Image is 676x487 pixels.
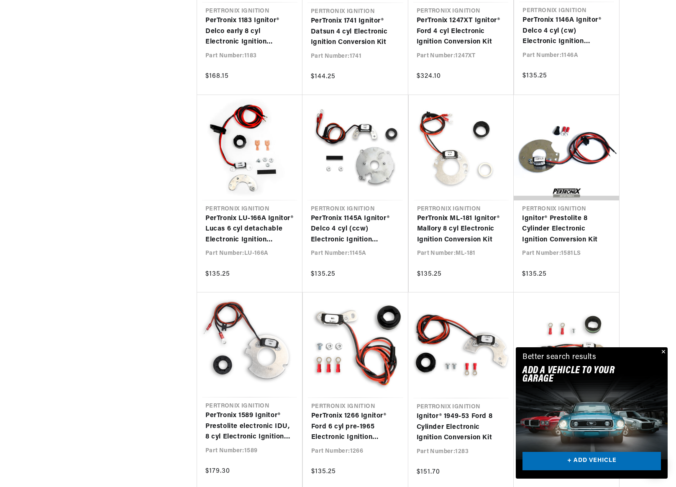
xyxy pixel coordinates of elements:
a: PerTronix 1146A Ignitor® Delco 4 cyl (cw) Electronic Ignition Conversion Kit [522,15,611,47]
a: PerTronix 1266 Ignitor® Ford 6 cyl pre-1965 Electronic Ignition Conversion Kit [311,411,400,443]
button: Close [658,347,668,357]
a: PerTronix 1589 Ignitor® Prestolite electronic IDU, 8 cyl Electronic Ignition Conversion Kit [205,410,294,443]
a: PerTronix 1741 Ignitor® Datsun 4 cyl Electronic Ignition Conversion Kit [311,16,400,48]
a: + ADD VEHICLE [522,452,661,471]
a: PerTronix 1183 Ignitor® Delco early 8 cyl Electronic Ignition Conversion Kit [205,15,294,48]
h2: Add A VEHICLE to your garage [522,367,640,384]
a: PerTronix ML-181 Ignitor® Mallory 8 cyl Electronic Ignition Conversion Kit [417,213,506,246]
a: Ignitor® Prestolite 8 Cylinder Electronic Ignition Conversion Kit [522,213,611,246]
a: PerTronix LU-166A Ignitor® Lucas 6 cyl detachable Electronic Ignition Conversion Kit [205,213,294,246]
a: Ignitor® 1949-53 Ford 8 Cylinder Electronic Ignition Conversion Kit [417,411,506,443]
a: PerTronix 1145A Ignitor® Delco 4 cyl (ccw) Electronic Ignition Conversion Kit [311,213,399,246]
a: PerTronix 1247XT Ignitor® Ford 4 cyl Electronic Ignition Conversion Kit [417,15,505,48]
div: Better search results [522,351,597,364]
